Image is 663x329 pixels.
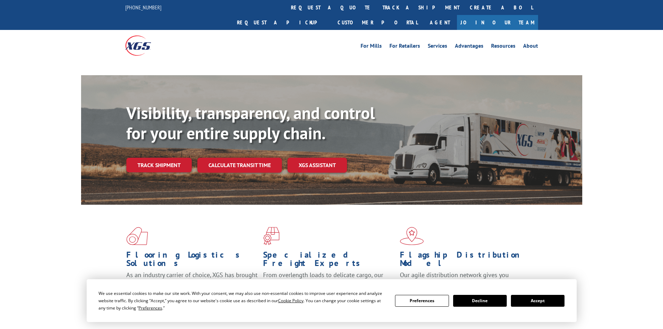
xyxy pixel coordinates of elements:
a: About [523,43,538,51]
a: For Mills [361,43,382,51]
h1: Specialized Freight Experts [263,251,395,271]
button: Preferences [395,295,449,307]
a: Request a pickup [232,15,332,30]
a: Advantages [455,43,483,51]
a: For Retailers [389,43,420,51]
h1: Flooring Logistics Solutions [126,251,258,271]
div: Cookie Consent Prompt [87,279,577,322]
p: From overlength loads to delicate cargo, our experienced staff knows the best way to move your fr... [263,271,395,302]
img: xgs-icon-flagship-distribution-model-red [400,227,424,245]
img: xgs-icon-focused-on-flooring-red [263,227,279,245]
span: As an industry carrier of choice, XGS has brought innovation and dedication to flooring logistics... [126,271,258,296]
a: Agent [423,15,457,30]
a: XGS ASSISTANT [287,158,347,173]
a: Customer Portal [332,15,423,30]
a: Resources [491,43,515,51]
h1: Flagship Distribution Model [400,251,531,271]
div: We use essential cookies to make our site work. With your consent, we may also use non-essential ... [98,290,387,312]
b: Visibility, transparency, and control for your entire supply chain. [126,102,375,144]
span: Cookie Policy [278,298,303,304]
button: Decline [453,295,507,307]
a: Join Our Team [457,15,538,30]
button: Accept [511,295,565,307]
span: Preferences [139,305,162,311]
a: Track shipment [126,158,192,172]
a: Services [428,43,447,51]
img: xgs-icon-total-supply-chain-intelligence-red [126,227,148,245]
a: [PHONE_NUMBER] [125,4,161,11]
a: Calculate transit time [197,158,282,173]
span: Our agile distribution network gives you nationwide inventory management on demand. [400,271,528,287]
